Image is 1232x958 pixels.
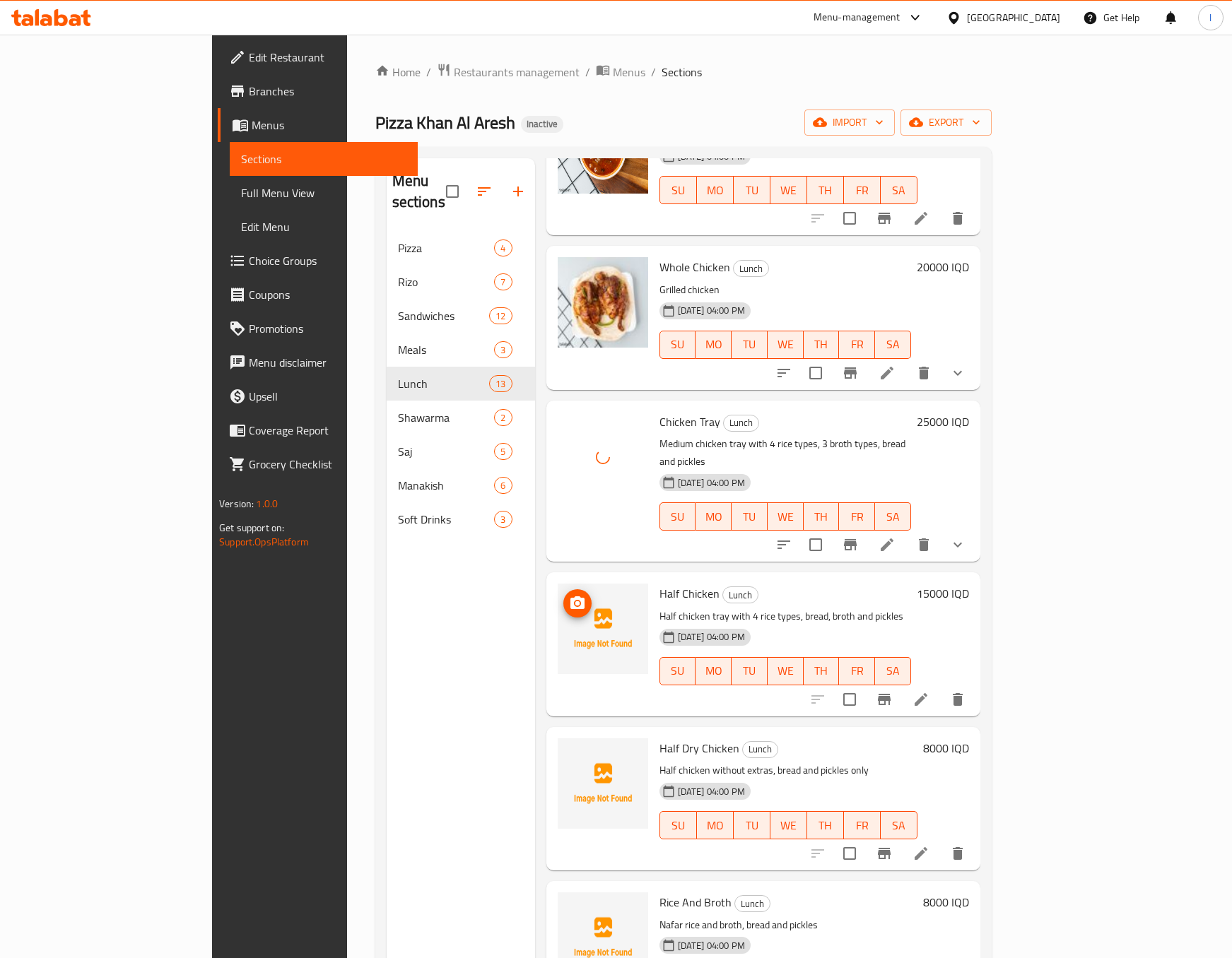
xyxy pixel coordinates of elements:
[845,507,869,527] span: FR
[659,657,696,685] button: SU
[941,682,975,716] button: delete
[913,845,929,862] a: Edit menu item
[672,304,751,317] span: [DATE] 04:00 PM
[398,273,495,290] span: Rizo
[563,589,592,617] button: upload picture
[701,334,726,355] span: MO
[768,331,804,359] button: WE
[659,502,696,531] button: SU
[839,502,875,531] button: FR
[249,354,406,371] span: Menu disclaimer
[659,411,720,432] span: Chicken Tray
[835,685,864,714] span: Select to update
[241,184,406,201] span: Full Menu View
[768,657,804,685] button: WE
[651,64,656,81] li: /
[398,341,495,358] div: Meals
[912,114,980,131] span: export
[490,309,511,323] span: 12
[734,895,770,912] div: Lunch
[807,176,844,204] button: TH
[249,456,406,473] span: Grocery Checklist
[659,892,732,913] span: Rice And Broth
[241,150,406,167] span: Sections
[696,657,732,685] button: MO
[387,468,535,502] div: Manakish6
[230,142,418,176] a: Sections
[558,257,648,348] img: Whole Chicken
[495,445,511,459] span: 5
[585,64,590,81] li: /
[886,815,912,836] span: SA
[845,661,869,681] span: FR
[875,331,911,359] button: SA
[923,892,969,912] h6: 8000 IQD
[494,239,512,256] div: items
[249,83,406,100] span: Branches
[218,108,418,142] a: Menus
[230,210,418,244] a: Edit Menu
[737,507,762,527] span: TU
[666,507,691,527] span: SU
[521,118,563,130] span: Inactive
[387,225,535,542] nav: Menu sections
[734,811,770,839] button: TU
[732,657,768,685] button: TU
[387,265,535,299] div: Rizo7
[218,413,418,447] a: Coverage Report
[218,345,418,379] a: Menu disclaimer
[387,231,535,265] div: Pizza4
[696,331,732,359] button: MO
[867,836,901,870] button: Branch-specific-item
[252,117,406,134] span: Menus
[218,312,418,345] a: Promotions
[672,785,751,798] span: [DATE] 04:00 PM
[387,333,535,367] div: Meals3
[917,257,969,277] h6: 20000 IQD
[949,365,966,382] svg: Show Choices
[886,180,912,201] span: SA
[495,242,511,255] span: 4
[917,584,969,603] h6: 15000 IQD
[387,299,535,333] div: Sandwiches12
[219,495,254,513] span: Version:
[967,10,1060,25] div: [GEOGRAPHIC_DATA]
[833,356,867,390] button: Branch-specific-item
[701,507,726,527] span: MO
[835,839,864,868] span: Select to update
[844,176,881,204] button: FR
[833,528,867,562] button: Branch-specific-item
[739,180,765,201] span: TU
[218,379,418,413] a: Upsell
[734,176,770,204] button: TU
[875,502,911,531] button: SA
[249,422,406,439] span: Coverage Report
[941,356,975,390] button: show more
[701,661,726,681] span: MO
[659,811,697,839] button: SU
[398,409,495,426] span: Shawarma
[734,261,768,277] span: Lunch
[696,502,732,531] button: MO
[495,479,511,492] span: 6
[495,411,511,425] span: 2
[398,375,490,392] span: Lunch
[809,507,834,527] span: TH
[375,63,992,81] nav: breadcrumb
[596,63,645,81] a: Menus
[672,939,751,952] span: [DATE] 04:00 PM
[218,40,418,74] a: Edit Restaurant
[659,583,720,604] span: Half Chicken
[495,343,511,357] span: 3
[437,63,580,81] a: Restaurants management
[659,608,911,625] p: Half chicken tray with 4 rice types, bread, broth and pickles
[804,657,840,685] button: TH
[907,356,941,390] button: delete
[733,260,769,277] div: Lunch
[742,741,778,758] div: Lunch
[249,320,406,337] span: Promotions
[907,528,941,562] button: delete
[426,64,431,81] li: /
[881,176,917,204] button: SA
[387,434,535,468] div: Saj5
